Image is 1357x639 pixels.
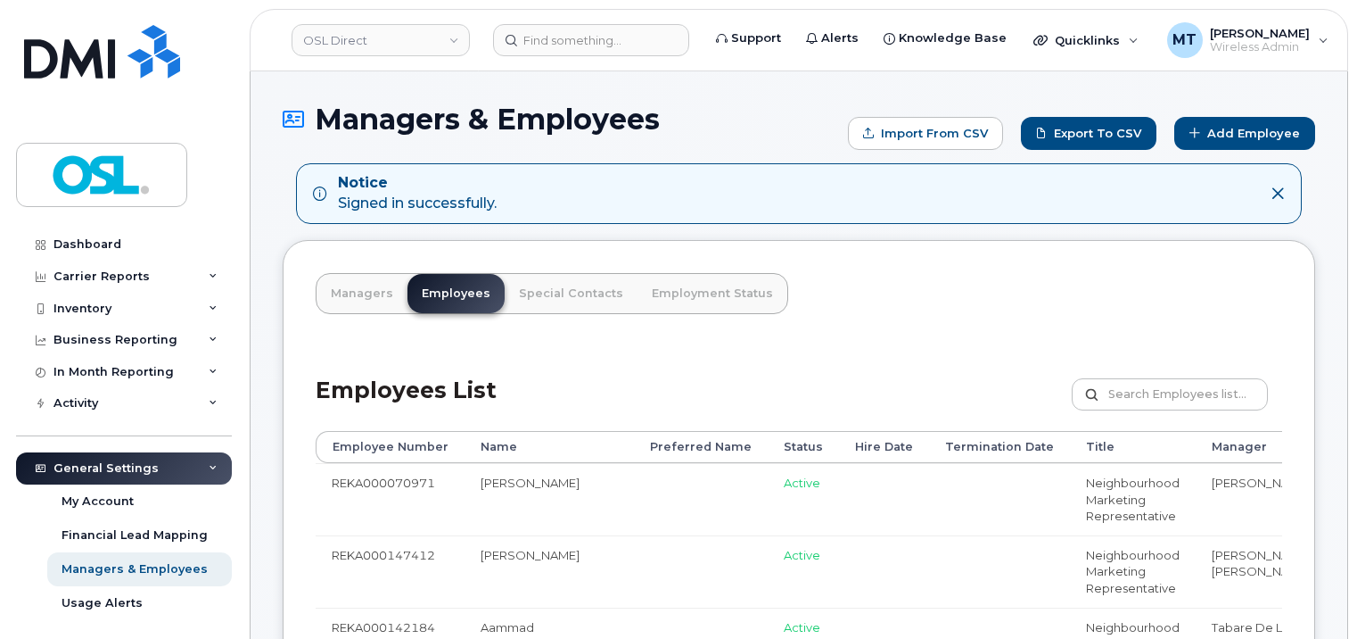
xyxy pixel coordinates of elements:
a: Managers [317,274,407,313]
td: Neighbourhood Marketing Representative [1070,535,1196,608]
th: Title [1070,431,1196,463]
li: [PERSON_NAME] [1212,547,1349,564]
td: [PERSON_NAME] [465,535,634,608]
th: Name [465,431,634,463]
span: Active [784,620,820,635]
span: Active [784,548,820,562]
th: Hire Date [839,431,929,463]
td: Neighbourhood Marketing Representative [1070,463,1196,535]
li: [PERSON_NAME] [1212,475,1349,492]
h2: Employees List [316,378,497,431]
li: [PERSON_NAME] [1212,563,1349,580]
th: Employee Number [316,431,465,463]
td: REKA000147412 [316,535,465,608]
th: Termination Date [929,431,1070,463]
strong: Notice [338,173,497,194]
form: Import from CSV [848,117,1003,150]
td: [PERSON_NAME] [465,463,634,535]
a: Special Contacts [505,274,637,313]
a: Export to CSV [1021,117,1156,150]
a: Employees [407,274,505,313]
a: Employment Status [637,274,787,313]
th: Status [768,431,839,463]
td: REKA000070971 [316,463,465,535]
div: Signed in successfully. [338,173,497,214]
a: Add Employee [1174,117,1315,150]
th: Preferred Name [634,431,768,463]
h1: Managers & Employees [283,104,839,135]
span: Active [784,476,820,490]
